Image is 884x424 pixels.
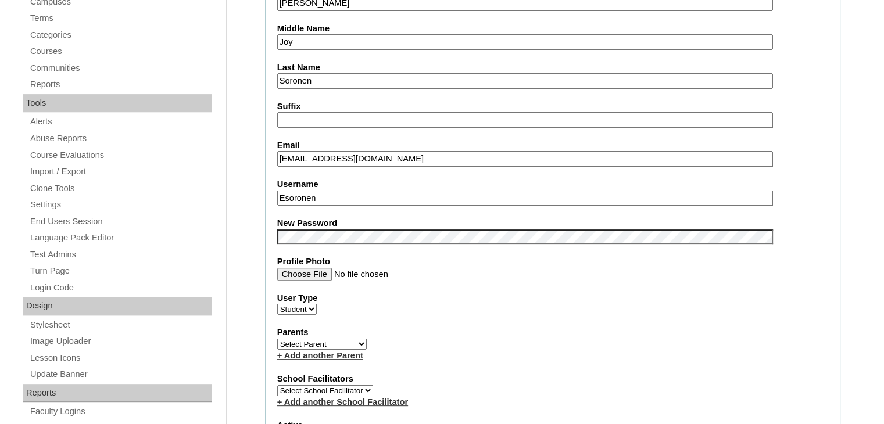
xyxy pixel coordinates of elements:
[277,292,828,304] label: User Type
[29,131,212,146] a: Abuse Reports
[277,23,828,35] label: Middle Name
[277,100,828,113] label: Suffix
[23,384,212,403] div: Reports
[29,334,212,348] a: Image Uploader
[277,217,828,229] label: New Password
[277,326,828,339] label: Parents
[29,247,212,262] a: Test Admins
[29,367,212,382] a: Update Banner
[277,351,363,360] a: + Add another Parent
[29,164,212,179] a: Import / Export
[29,28,212,42] a: Categories
[29,44,212,59] a: Courses
[29,351,212,365] a: Lesson Icons
[29,11,212,26] a: Terms
[29,214,212,229] a: End Users Session
[23,297,212,315] div: Design
[277,397,408,407] a: + Add another School Facilitator
[29,281,212,295] a: Login Code
[277,139,828,152] label: Email
[29,404,212,419] a: Faculty Logins
[277,373,828,385] label: School Facilitators
[23,94,212,113] div: Tools
[29,77,212,92] a: Reports
[277,256,828,268] label: Profile Photo
[29,318,212,332] a: Stylesheet
[29,148,212,163] a: Course Evaluations
[277,178,828,191] label: Username
[29,197,212,212] a: Settings
[29,114,212,129] a: Alerts
[29,264,212,278] a: Turn Page
[29,231,212,245] a: Language Pack Editor
[29,61,212,76] a: Communities
[29,181,212,196] a: Clone Tools
[277,62,828,74] label: Last Name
